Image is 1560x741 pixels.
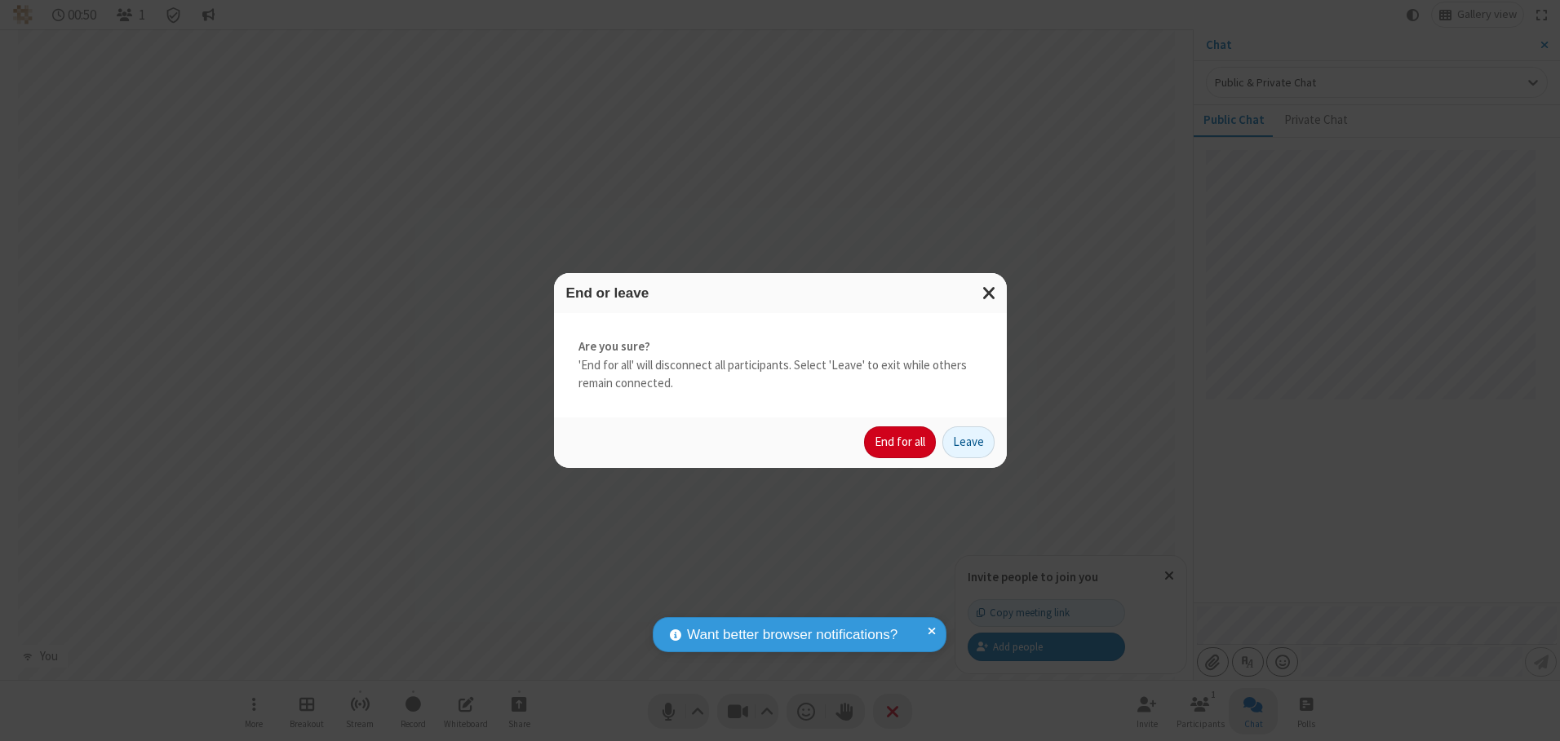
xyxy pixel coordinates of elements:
button: End for all [864,426,936,459]
button: Close modal [973,273,1007,313]
button: Leave [942,426,995,459]
strong: Are you sure? [578,337,982,356]
span: Want better browser notifications? [687,624,897,646]
h3: End or leave [566,285,995,301]
div: 'End for all' will disconnect all participants. Select 'Leave' to exit while others remain connec... [554,313,1007,417]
